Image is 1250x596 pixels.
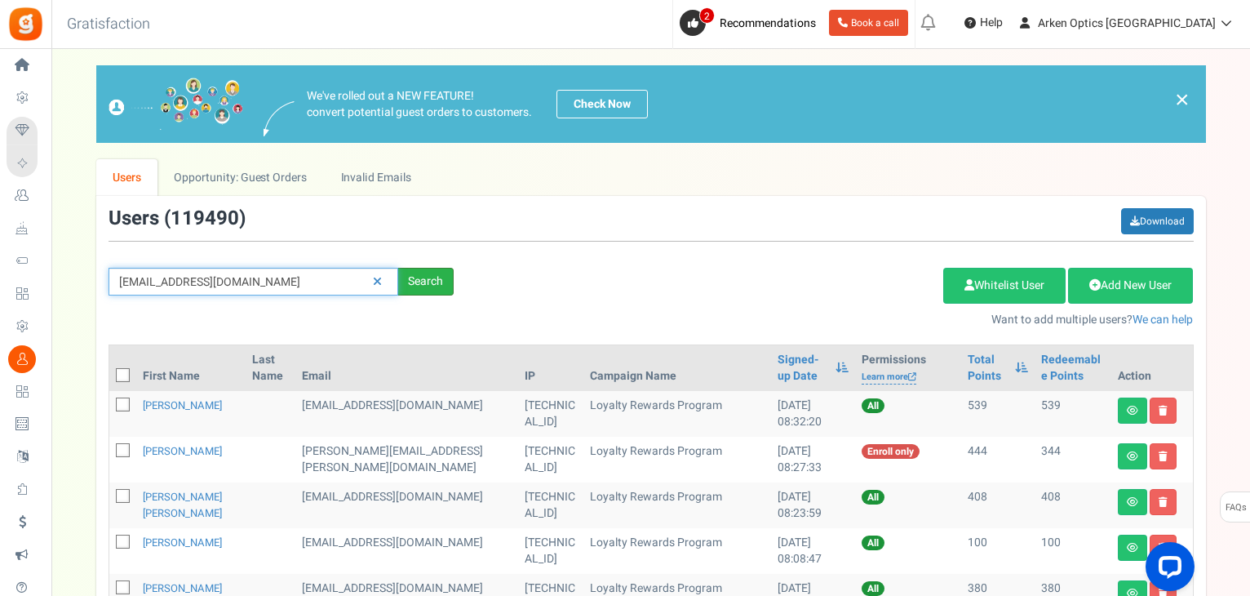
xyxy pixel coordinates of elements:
[961,483,1035,528] td: 408
[583,437,771,483] td: Loyalty Rewards Program
[365,268,390,296] a: Reset
[1041,352,1104,385] a: Redeemable Points
[109,268,398,296] input: Search by email or name
[771,437,855,483] td: [DATE] 08:27:33
[136,345,246,391] th: First Name
[1038,15,1216,32] span: Arken Optics [GEOGRAPHIC_DATA]
[958,10,1009,36] a: Help
[1225,492,1247,523] span: FAQs
[720,15,816,32] span: Recommendations
[862,398,884,413] span: All
[295,345,518,391] th: Email
[398,268,454,296] div: Search
[109,78,243,131] img: images
[1035,483,1110,528] td: 408
[1127,497,1138,507] i: View details
[961,437,1035,483] td: 444
[157,159,323,196] a: Opportunity: Guest Orders
[478,312,1194,328] p: Want to add multiple users?
[583,483,771,528] td: Loyalty Rewards Program
[264,101,295,136] img: images
[680,10,822,36] a: 2 Recommendations
[855,345,961,391] th: Permissions
[862,444,920,459] span: Enroll only
[1127,543,1138,553] i: View details
[143,489,222,521] a: [PERSON_NAME] [PERSON_NAME]
[143,580,222,596] a: [PERSON_NAME]
[968,352,1007,385] a: Total Points
[771,528,855,574] td: [DATE] 08:08:47
[7,6,44,42] img: Gratisfaction
[771,391,855,437] td: [DATE] 08:32:20
[771,483,855,528] td: [DATE] 08:23:59
[1159,451,1168,461] i: Delete user
[862,536,884,550] span: All
[246,345,295,391] th: Last Name
[1035,528,1110,574] td: 100
[518,483,583,528] td: [TECHNICAL_ID]
[961,528,1035,574] td: 100
[295,528,518,574] td: [EMAIL_ADDRESS][DOMAIN_NAME]
[143,443,222,459] a: [PERSON_NAME]
[171,204,239,233] span: 119490
[556,90,648,118] a: Check Now
[1159,406,1168,416] i: Delete user
[1175,90,1190,109] a: ×
[295,437,518,483] td: General
[943,268,1066,304] a: Whitelist User
[1159,497,1168,507] i: Delete user
[295,391,518,437] td: [EMAIL_ADDRESS][DOMAIN_NAME]
[1133,311,1193,328] a: We can help
[307,88,532,121] p: We've rolled out a NEW FEATURE! convert potential guest orders to customers.
[518,345,583,391] th: IP
[778,352,827,385] a: Signed-up Date
[1127,451,1138,461] i: View details
[583,345,771,391] th: Campaign Name
[1121,208,1194,234] a: Download
[109,208,246,229] h3: Users ( )
[518,391,583,437] td: [TECHNICAL_ID]
[1127,406,1138,416] i: View details
[324,159,428,196] a: Invalid Emails
[699,7,715,24] span: 2
[1035,391,1110,437] td: 539
[143,398,222,413] a: [PERSON_NAME]
[862,490,884,505] span: All
[1111,345,1193,391] th: Action
[583,391,771,437] td: Loyalty Rewards Program
[583,528,771,574] td: Loyalty Rewards Program
[1068,268,1193,304] a: Add New User
[295,483,518,528] td: [EMAIL_ADDRESS][DOMAIN_NAME]
[961,391,1035,437] td: 539
[1035,437,1110,483] td: 344
[862,371,916,385] a: Learn more
[49,8,168,41] h3: Gratisfaction
[518,528,583,574] td: [TECHNICAL_ID]
[143,535,222,550] a: [PERSON_NAME]
[518,437,583,483] td: [TECHNICAL_ID]
[862,581,884,596] span: All
[96,159,158,196] a: Users
[976,15,1003,31] span: Help
[829,10,908,36] a: Book a call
